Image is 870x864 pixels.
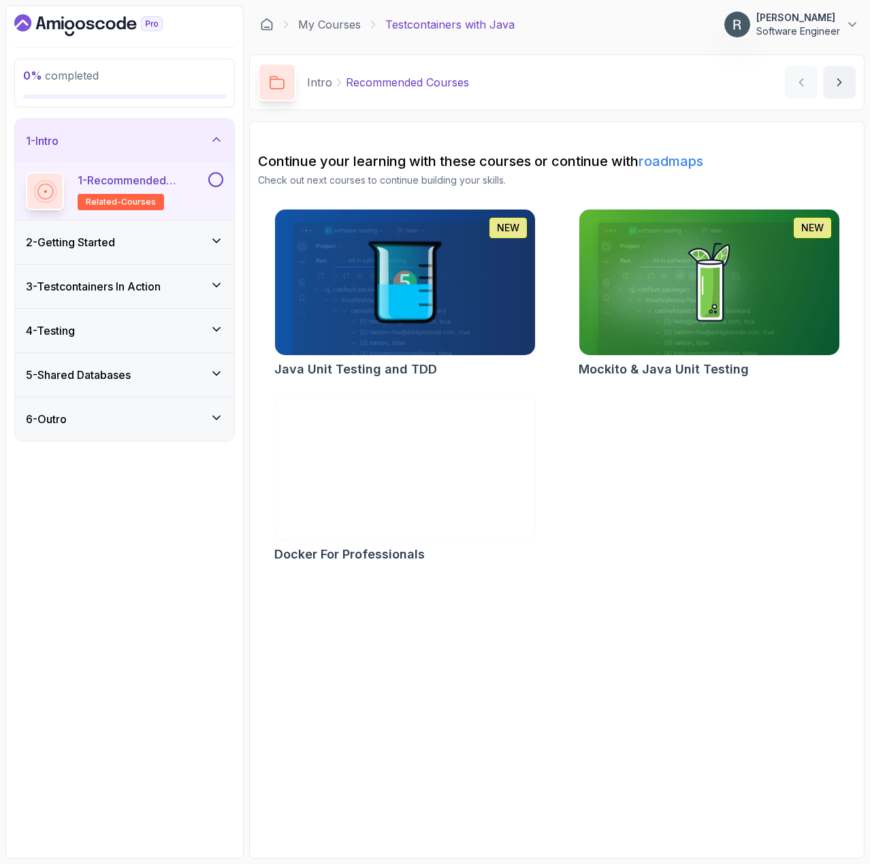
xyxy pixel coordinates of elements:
h3: 3 - Testcontainers In Action [26,278,161,295]
img: Java Unit Testing and TDD card [275,210,535,355]
a: Dashboard [260,18,274,31]
a: Dashboard [14,14,194,36]
span: 0 % [23,69,42,82]
a: Mockito & Java Unit Testing cardNEWMockito & Java Unit Testing [579,209,840,379]
p: Software Engineer [756,24,840,38]
h2: Mockito & Java Unit Testing [579,360,749,379]
a: Docker For Professionals cardDocker For Professionals [274,394,536,564]
button: 4-Testing [15,309,234,352]
p: NEW [497,221,519,235]
button: 5-Shared Databases [15,353,234,397]
h3: 1 - Intro [26,133,59,149]
button: 1-Recommended Coursesrelated-courses [26,172,223,210]
h3: 5 - Shared Databases [26,367,131,383]
p: Intro [307,74,332,90]
button: 1-Intro [15,119,234,163]
button: 6-Outro [15,397,234,441]
span: completed [23,69,99,82]
p: Testcontainers with Java [385,16,515,33]
img: Mockito & Java Unit Testing card [579,210,839,355]
h2: Docker For Professionals [274,545,425,564]
h2: Java Unit Testing and TDD [274,360,437,379]
h3: 2 - Getting Started [26,234,115,250]
img: user profile image [724,12,750,37]
span: related-courses [86,197,156,207]
p: Check out next courses to continue building your skills. [258,173,856,187]
img: Docker For Professionals card [275,395,535,540]
h3: 6 - Outro [26,411,67,427]
button: 3-Testcontainers In Action [15,265,234,308]
a: Java Unit Testing and TDD cardNEWJava Unit Testing and TDD [274,209,536,379]
p: Recommended Courses [346,74,469,90]
a: My Courses [298,16,361,33]
a: roadmaps [639,153,703,169]
button: 2-Getting Started [15,220,234,264]
h2: Continue your learning with these courses or continue with [258,152,856,171]
p: NEW [801,221,824,235]
p: [PERSON_NAME] [756,11,840,24]
button: previous content [785,66,818,99]
h3: 4 - Testing [26,322,75,339]
p: 1 - Recommended Courses [78,172,206,188]
button: next content [823,66,856,99]
button: user profile image[PERSON_NAME]Software Engineer [724,11,859,38]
